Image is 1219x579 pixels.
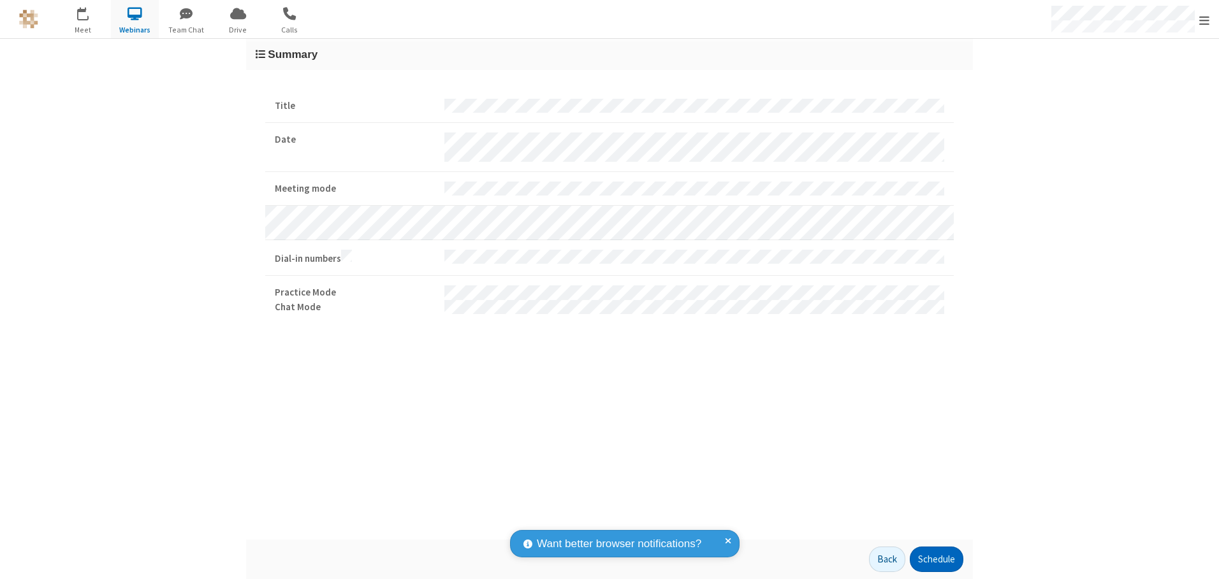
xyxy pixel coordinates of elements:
strong: Date [275,132,435,147]
strong: Meeting mode [275,182,435,196]
span: Team Chat [163,24,210,36]
div: 6 [86,7,94,17]
span: Calls [266,24,314,36]
strong: Chat Mode [275,300,435,315]
span: Webinars [111,24,159,36]
span: Meet [59,24,107,36]
span: Summary [268,48,318,61]
strong: Practice Mode [275,285,435,300]
strong: Title [275,99,435,113]
button: Schedule [910,547,963,572]
img: QA Selenium DO NOT DELETE OR CHANGE [19,10,38,29]
button: Back [869,547,905,572]
strong: Dial-in numbers [275,250,435,266]
span: Want better browser notifications? [537,536,701,552]
span: Drive [214,24,262,36]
